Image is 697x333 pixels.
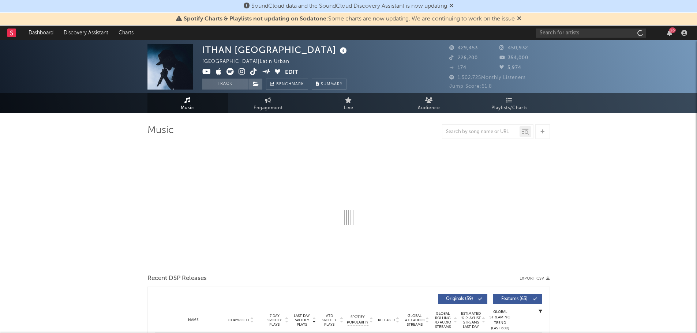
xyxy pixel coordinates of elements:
span: 5,974 [499,65,521,70]
span: Estimated % Playlist Streams Last Day [461,311,481,329]
button: Originals(39) [438,294,487,304]
span: Released [378,318,395,322]
span: Spotify Charts & Playlists not updating on Sodatone [184,16,326,22]
span: Live [344,104,353,113]
a: Live [308,93,389,113]
a: Engagement [228,93,308,113]
a: Benchmark [266,79,308,90]
span: 429,453 [449,46,478,50]
a: Audience [389,93,469,113]
span: Features ( 63 ) [498,297,531,301]
span: Spotify Popularity [347,314,368,325]
div: ITHAN [GEOGRAPHIC_DATA] [202,44,349,56]
span: 174 [449,65,466,70]
span: Jump Score: 61.8 [449,84,492,89]
span: Dismiss [449,3,454,9]
div: 26 [669,27,676,33]
span: 354,000 [499,56,528,60]
span: Music [181,104,194,113]
span: : Some charts are now updating. We are continuing to work on the issue [184,16,515,22]
span: Copyright [228,318,250,322]
div: Name [170,317,218,323]
a: Discovery Assistant [59,26,113,40]
span: Last Day Spotify Plays [292,314,312,327]
span: Playlists/Charts [491,104,528,113]
span: Dismiss [517,16,521,22]
button: Export CSV [520,276,550,281]
span: Recent DSP Releases [147,274,207,283]
span: 1,502,725 Monthly Listeners [449,75,526,80]
button: Features(63) [493,294,542,304]
a: Dashboard [23,26,59,40]
button: Track [202,79,248,90]
span: 7 Day Spotify Plays [265,314,284,327]
div: Global Streaming Trend (Last 60D) [489,309,511,331]
span: Originals ( 39 ) [443,297,476,301]
span: Audience [418,104,440,113]
div: [GEOGRAPHIC_DATA] | Latin Urban [202,57,298,66]
span: Global ATD Audio Streams [405,314,425,327]
span: Benchmark [276,80,304,89]
span: SoundCloud data and the SoundCloud Discovery Assistant is now updating [251,3,447,9]
a: Music [147,93,228,113]
span: Summary [321,82,342,86]
a: Playlists/Charts [469,93,550,113]
button: Summary [312,79,346,90]
button: 26 [667,30,672,36]
input: Search for artists [536,29,646,38]
button: Edit [285,68,298,77]
span: ATD Spotify Plays [320,314,339,327]
a: Charts [113,26,139,40]
span: Engagement [254,104,283,113]
span: 226,200 [449,56,478,60]
span: Global Rolling 7D Audio Streams [433,311,453,329]
input: Search by song name or URL [442,129,520,135]
span: 450,932 [499,46,528,50]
